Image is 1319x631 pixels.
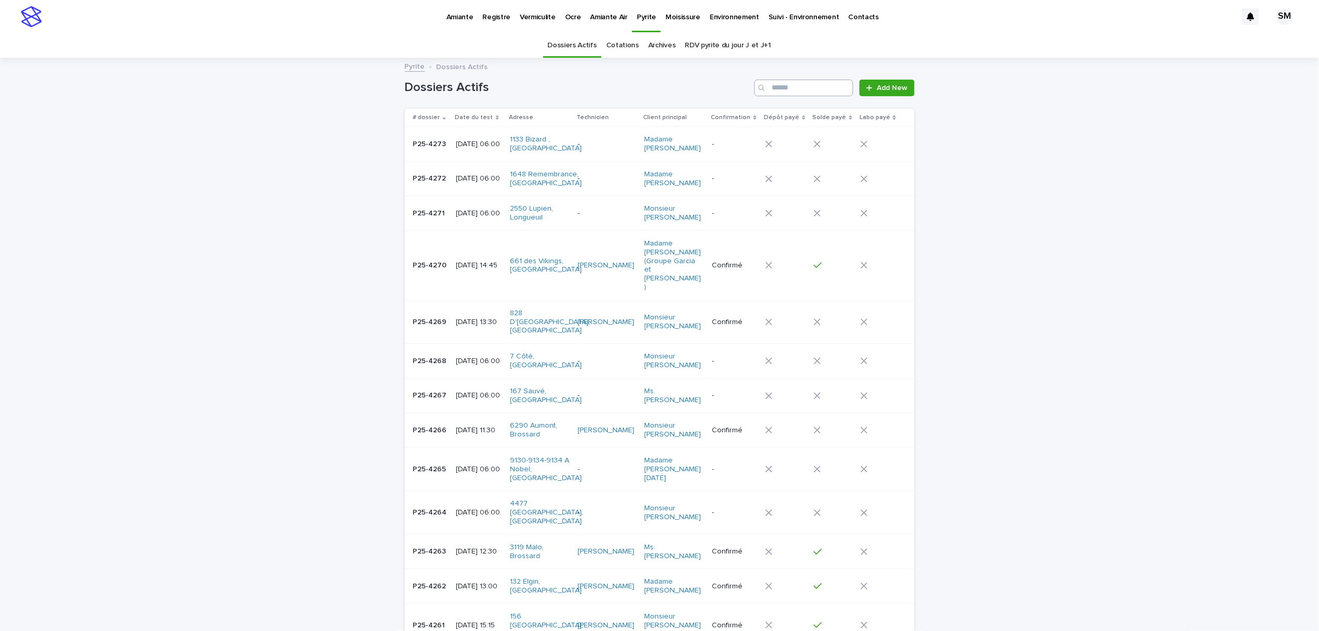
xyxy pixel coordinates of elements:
[813,112,847,123] p: Solde payé
[456,426,502,435] p: [DATE] 11:30
[405,491,915,534] tr: P25-4264P25-4264 [DATE] 06:004477 [GEOGRAPHIC_DATA], [GEOGRAPHIC_DATA] -Monsieur [PERSON_NAME] -
[405,378,915,413] tr: P25-4267P25-4267 [DATE] 06:00167 Sauvé, [GEOGRAPHIC_DATA] -Ms. [PERSON_NAME] -
[456,621,502,630] p: [DATE] 15:15
[712,508,757,517] p: -
[510,577,582,595] a: 132 Elgin, [GEOGRAPHIC_DATA]
[578,174,635,183] p: -
[860,80,914,96] a: Add New
[548,33,597,58] a: Dossiers Actifs
[405,413,915,448] tr: P25-4266P25-4266 [DATE] 11:306290 Aumont, Brossard [PERSON_NAME] Monsieur [PERSON_NAME] Confirmé
[578,508,635,517] p: -
[405,161,915,196] tr: P25-4272P25-4272 [DATE] 06:001648 Remembrance, [GEOGRAPHIC_DATA] -Madame [PERSON_NAME] -
[578,140,635,149] p: -
[1276,8,1293,25] div: SM
[510,204,568,222] a: 2550 Lupien, Longueuil
[578,547,634,556] a: [PERSON_NAME]
[456,582,502,591] p: [DATE] 13:00
[413,389,449,400] p: P25-4267
[712,391,757,400] p: -
[405,447,915,491] tr: P25-4265P25-4265 [DATE] 06:009130-9134-9134 A Nobel, [GEOGRAPHIC_DATA] -Madame [PERSON_NAME][DATE] -
[578,318,634,327] a: [PERSON_NAME]
[712,582,757,591] p: Confirmé
[413,112,440,123] p: # dossier
[510,421,568,439] a: 6290 Aumont, Brossard
[405,300,915,343] tr: P25-4269P25-4269 [DATE] 13:30828 D'[GEOGRAPHIC_DATA], [GEOGRAPHIC_DATA] [PERSON_NAME] Monsieur [P...
[510,543,568,561] a: 3119 Malo, Brossard
[413,580,449,591] p: P25-4262
[645,421,702,439] a: Monsieur [PERSON_NAME]
[578,621,634,630] a: [PERSON_NAME]
[456,465,502,474] p: [DATE] 06:00
[413,463,449,474] p: P25-4265
[413,355,449,366] p: P25-4268
[510,257,582,275] a: 661 des Vikings, [GEOGRAPHIC_DATA]
[456,508,502,517] p: [DATE] 06:00
[509,112,533,123] p: Adresse
[578,357,635,366] p: -
[712,261,757,270] p: Confirmé
[405,127,915,162] tr: P25-4273P25-4273 [DATE] 06:001133 Bizard , [GEOGRAPHIC_DATA] -Madame [PERSON_NAME] -
[510,135,582,153] a: 1133 Bizard , [GEOGRAPHIC_DATA]
[578,582,634,591] a: [PERSON_NAME]
[413,316,449,327] p: P25-4269
[685,33,772,58] a: RDV pyrite du jour J et J+1
[578,261,634,270] a: [PERSON_NAME]
[413,172,449,183] p: P25-4272
[754,80,853,96] input: Search
[456,140,502,149] p: [DATE] 06:00
[606,33,639,58] a: Cotations
[712,465,757,474] p: -
[405,230,915,300] tr: P25-4270P25-4270 [DATE] 14:45661 des Vikings, [GEOGRAPHIC_DATA] [PERSON_NAME] Madame [PERSON_NAME...
[578,426,634,435] a: [PERSON_NAME]
[645,543,702,561] a: Ms. [PERSON_NAME]
[645,352,702,370] a: Monsieur [PERSON_NAME]
[712,426,757,435] p: Confirmé
[645,387,702,405] a: Ms. [PERSON_NAME]
[860,112,890,123] p: Labo payé
[405,80,751,95] h1: Dossiers Actifs
[413,259,449,270] p: P25-4270
[413,207,447,218] p: P25-4271
[413,545,449,556] p: P25-4263
[712,357,757,366] p: -
[405,534,915,569] tr: P25-4263P25-4263 [DATE] 12:303119 Malo, Brossard [PERSON_NAME] Ms. [PERSON_NAME] Confirmé
[712,547,757,556] p: Confirmé
[645,577,702,595] a: Madame [PERSON_NAME]
[510,309,590,335] a: 828 D'[GEOGRAPHIC_DATA], [GEOGRAPHIC_DATA]
[405,569,915,604] tr: P25-4262P25-4262 [DATE] 13:00132 Elgin, [GEOGRAPHIC_DATA] [PERSON_NAME] Madame [PERSON_NAME] Conf...
[510,352,582,370] a: 7 Côté, [GEOGRAPHIC_DATA]
[456,391,502,400] p: [DATE] 06:00
[712,318,757,327] p: Confirmé
[645,456,702,482] a: Madame [PERSON_NAME][DATE]
[712,621,757,630] p: Confirmé
[648,33,676,58] a: Archives
[456,318,502,327] p: [DATE] 13:30
[712,209,757,218] p: -
[877,84,908,92] span: Add New
[413,138,449,149] p: P25-4273
[645,504,702,522] a: Monsieur [PERSON_NAME]
[437,60,488,72] p: Dossiers Actifs
[405,60,425,72] a: Pyrite
[577,112,609,123] p: Technicien
[644,112,687,123] p: Client principal
[456,261,502,270] p: [DATE] 14:45
[712,174,757,183] p: -
[405,196,915,231] tr: P25-4271P25-4271 [DATE] 06:002550 Lupien, Longueuil -Monsieur [PERSON_NAME] -
[456,357,502,366] p: [DATE] 06:00
[578,391,635,400] p: -
[645,170,702,188] a: Madame [PERSON_NAME]
[578,465,635,474] p: -
[510,456,582,482] a: 9130-9134-9134 A Nobel, [GEOGRAPHIC_DATA]
[645,204,702,222] a: Monsieur [PERSON_NAME]
[456,547,502,556] p: [DATE] 12:30
[764,112,800,123] p: Dépôt payé
[455,112,493,123] p: Date du test
[413,424,449,435] p: P25-4266
[456,174,502,183] p: [DATE] 06:00
[456,209,502,218] p: [DATE] 06:00
[578,209,635,218] p: -
[510,170,582,188] a: 1648 Remembrance, [GEOGRAPHIC_DATA]
[712,140,757,149] p: -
